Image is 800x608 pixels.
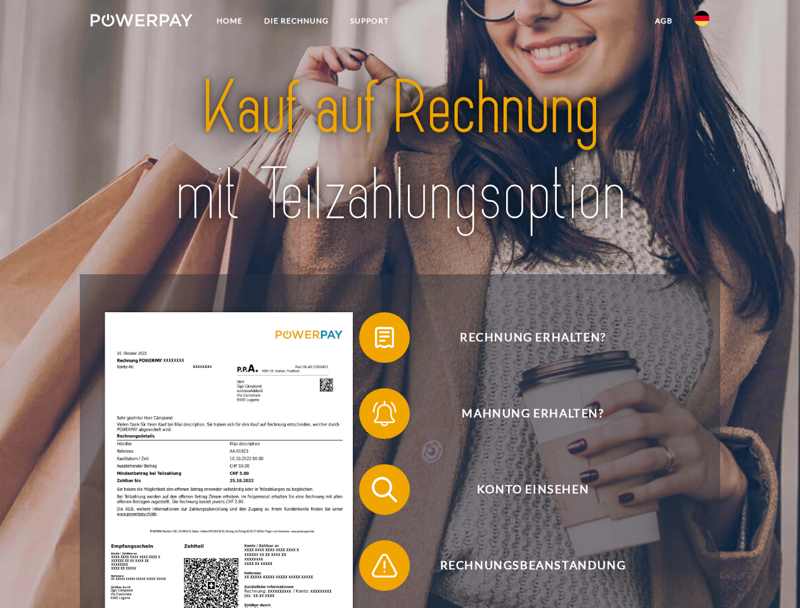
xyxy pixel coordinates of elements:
button: Rechnungsbeanstandung [359,540,689,591]
a: agb [644,9,683,32]
button: Rechnung erhalten? [359,312,689,363]
span: Rechnung erhalten? [378,312,688,363]
img: de [694,11,709,26]
a: SUPPORT [340,9,400,32]
img: logo-powerpay-white.svg [91,14,193,27]
a: DIE RECHNUNG [253,9,340,32]
span: Rechnungsbeanstandung [378,540,688,591]
a: Home [206,9,253,32]
img: qb_warning.svg [369,550,400,581]
img: qb_bill.svg [369,322,400,353]
button: Konto einsehen [359,464,689,515]
button: Mahnung erhalten? [359,388,689,439]
img: qb_search.svg [369,474,400,505]
img: qb_bell.svg [369,398,400,429]
span: Mahnung erhalten? [378,388,688,439]
span: Konto einsehen [378,464,688,515]
img: title-powerpay_de.svg [121,61,679,243]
